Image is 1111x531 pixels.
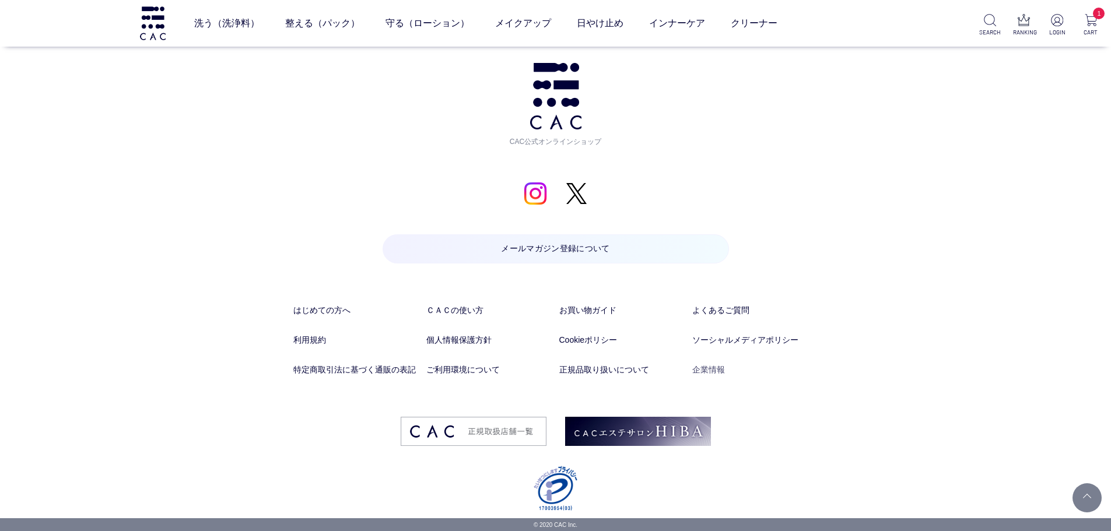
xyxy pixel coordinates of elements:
[1046,28,1068,37] p: LOGIN
[1013,14,1035,37] a: RANKING
[559,364,685,376] a: 正規品取り扱いについて
[1080,14,1102,37] a: 1 CART
[1093,8,1105,19] span: 1
[559,304,685,317] a: お買い物ガイド
[692,334,818,346] a: ソーシャルメディアポリシー
[649,7,705,40] a: インナーケア
[426,334,552,346] a: 個人情報保護方針
[426,364,552,376] a: ご利用環境について
[401,417,546,446] img: footer_image03.png
[1046,14,1068,37] a: LOGIN
[426,304,552,317] a: ＣＡＣの使い方
[506,63,605,147] a: CAC公式オンラインショップ
[293,364,419,376] a: 特定商取引法に基づく通販の表記
[692,304,818,317] a: よくあるご質問
[1013,28,1035,37] p: RANKING
[692,364,818,376] a: 企業情報
[495,7,551,40] a: メイクアップ
[138,6,167,40] img: logo
[293,334,419,346] a: 利用規約
[559,334,685,346] a: Cookieポリシー
[194,7,260,40] a: 洗う（洗浄料）
[979,28,1001,37] p: SEARCH
[285,7,360,40] a: 整える（パック）
[1080,28,1102,37] p: CART
[565,417,711,446] img: footer_image02.png
[979,14,1001,37] a: SEARCH
[293,304,419,317] a: はじめての方へ
[385,7,469,40] a: 守る（ローション）
[383,234,729,263] a: メールマガジン登録について
[577,7,623,40] a: 日やけ止め
[731,7,777,40] a: クリーナー
[506,129,605,147] span: CAC公式オンラインショップ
